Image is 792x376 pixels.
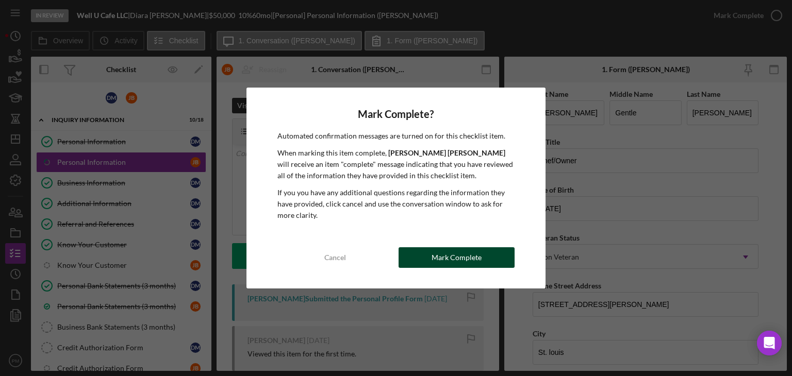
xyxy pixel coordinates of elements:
p: Automated confirmation messages are turned on for this checklist item. [277,130,515,142]
p: When marking this item complete, will receive an item "complete" message indicating that you have... [277,147,515,182]
h4: Mark Complete? [277,108,515,120]
button: Cancel [277,247,393,268]
div: Cancel [324,247,346,268]
div: Mark Complete [432,247,482,268]
button: Mark Complete [399,247,515,268]
b: [PERSON_NAME] [PERSON_NAME] [388,148,505,157]
div: Open Intercom Messenger [757,331,782,355]
p: If you you have any additional questions regarding the information they have provided, click canc... [277,187,515,221]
